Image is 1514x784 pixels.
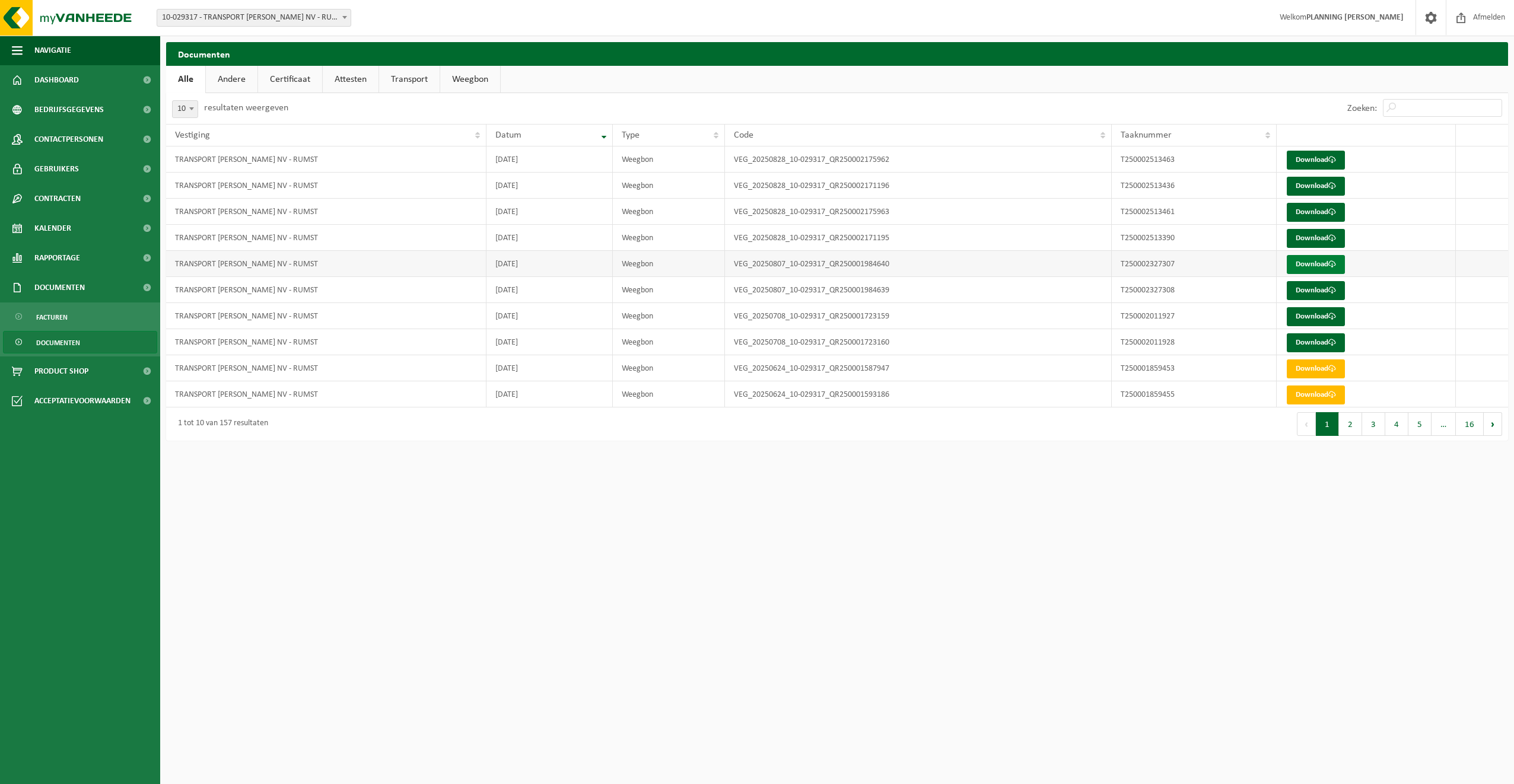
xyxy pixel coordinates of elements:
td: [DATE] [486,329,613,355]
div: 1 tot 10 van 157 resultaten [172,413,268,435]
td: Weegbon [613,381,725,407]
a: Download [1287,359,1345,378]
a: Download [1287,281,1345,300]
span: 10 [173,101,198,117]
a: Download [1287,333,1345,352]
a: Transport [379,66,440,93]
td: TRANSPORT [PERSON_NAME] NV - RUMST [166,225,486,251]
td: T250002513463 [1112,146,1277,173]
td: T250002011927 [1112,303,1277,329]
button: 1 [1316,412,1339,436]
span: Code [734,130,753,140]
a: Download [1287,203,1345,222]
td: VEG_20250807_10-029317_QR250001984639 [725,277,1112,303]
a: Alle [166,66,205,93]
span: Documenten [34,273,85,302]
td: TRANSPORT [PERSON_NAME] NV - RUMST [166,251,486,277]
td: T250002327307 [1112,251,1277,277]
td: TRANSPORT [PERSON_NAME] NV - RUMST [166,303,486,329]
span: Product Shop [34,356,88,386]
a: Andere [206,66,257,93]
span: Contracten [34,184,81,213]
a: Documenten [3,331,157,353]
button: 5 [1408,412,1432,436]
td: VEG_20250708_10-029317_QR250001723159 [725,303,1112,329]
td: T250002513390 [1112,225,1277,251]
span: Documenten [36,332,80,354]
td: VEG_20250828_10-029317_QR250002175963 [725,199,1112,225]
td: T250001859455 [1112,381,1277,407]
button: 16 [1456,412,1484,436]
a: Download [1287,255,1345,274]
td: TRANSPORT [PERSON_NAME] NV - RUMST [166,199,486,225]
td: TRANSPORT [PERSON_NAME] NV - RUMST [166,381,486,407]
td: TRANSPORT [PERSON_NAME] NV - RUMST [166,277,486,303]
td: [DATE] [486,173,613,199]
label: Zoeken: [1347,104,1377,113]
button: Previous [1297,412,1316,436]
td: [DATE] [486,303,613,329]
span: 10 [172,100,198,118]
span: Dashboard [34,65,79,95]
a: Download [1287,307,1345,326]
td: [DATE] [486,225,613,251]
span: Taaknummer [1121,130,1172,140]
td: VEG_20250807_10-029317_QR250001984640 [725,251,1112,277]
td: Weegbon [613,146,725,173]
span: Bedrijfsgegevens [34,95,104,125]
span: Type [622,130,640,140]
label: resultaten weergeven [204,103,288,113]
td: Weegbon [613,277,725,303]
strong: PLANNING [PERSON_NAME] [1306,13,1404,22]
a: Download [1287,229,1345,248]
td: [DATE] [486,381,613,407]
button: Next [1484,412,1502,436]
td: [DATE] [486,355,613,381]
td: TRANSPORT [PERSON_NAME] NV - RUMST [166,146,486,173]
td: [DATE] [486,199,613,225]
span: 10-029317 - TRANSPORT L. JANSSENS NV - RUMST [157,9,351,26]
td: VEG_20250624_10-029317_QR250001593186 [725,381,1112,407]
button: 4 [1385,412,1408,436]
td: [DATE] [486,146,613,173]
a: Download [1287,385,1345,404]
td: Weegbon [613,303,725,329]
span: Facturen [36,306,68,329]
span: Contactpersonen [34,125,103,154]
td: VEG_20250828_10-029317_QR250002171195 [725,225,1112,251]
a: Certificaat [258,66,322,93]
span: 10-029317 - TRANSPORT L. JANSSENS NV - RUMST [157,9,351,27]
td: VEG_20250828_10-029317_QR250002171196 [725,173,1112,199]
td: Weegbon [613,251,725,277]
td: Weegbon [613,225,725,251]
span: … [1432,412,1456,436]
td: VEG_20250624_10-029317_QR250001587947 [725,355,1112,381]
a: Attesten [323,66,378,93]
td: [DATE] [486,277,613,303]
button: 3 [1362,412,1385,436]
td: Weegbon [613,199,725,225]
a: Weegbon [440,66,500,93]
td: Weegbon [613,355,725,381]
td: TRANSPORT [PERSON_NAME] NV - RUMST [166,173,486,199]
td: T250002327308 [1112,277,1277,303]
td: Weegbon [613,173,725,199]
h2: Documenten [166,42,1508,65]
td: TRANSPORT [PERSON_NAME] NV - RUMST [166,355,486,381]
td: T250002513436 [1112,173,1277,199]
span: Acceptatievoorwaarden [34,386,131,416]
span: Datum [495,130,521,140]
td: [DATE] [486,251,613,277]
span: Rapportage [34,243,80,273]
span: Kalender [34,213,71,243]
td: VEG_20250828_10-029317_QR250002175962 [725,146,1112,173]
td: T250001859453 [1112,355,1277,381]
a: Download [1287,177,1345,196]
td: T250002513461 [1112,199,1277,225]
a: Download [1287,151,1345,170]
td: VEG_20250708_10-029317_QR250001723160 [725,329,1112,355]
td: T250002011928 [1112,329,1277,355]
td: Weegbon [613,329,725,355]
a: Facturen [3,305,157,328]
td: TRANSPORT [PERSON_NAME] NV - RUMST [166,329,486,355]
